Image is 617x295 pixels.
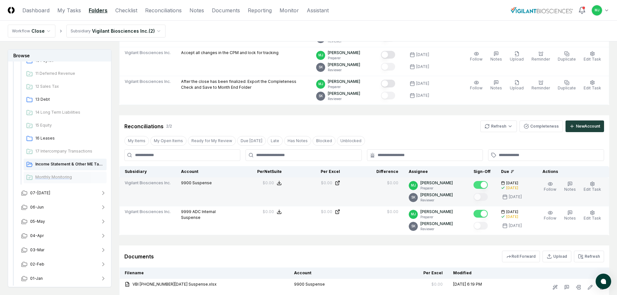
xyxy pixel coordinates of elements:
[411,183,416,188] span: MJ
[328,68,360,73] p: Reviewer
[543,209,558,222] button: Follow
[508,79,525,92] button: Upload
[404,166,468,177] th: Assignee
[125,50,171,56] span: Vigilant Biosciences Inc.
[420,186,453,191] p: Preparer
[469,50,484,63] button: Follow
[556,79,577,92] button: Duplicate
[30,190,50,196] span: 07-[DATE]
[24,94,107,106] a: 13 Debt
[411,224,416,229] span: SK
[489,79,503,92] button: Notes
[189,6,204,14] a: Notes
[292,180,340,186] a: $0.00
[544,216,556,221] span: Follow
[563,180,577,194] button: Notes
[35,148,104,154] span: 17 Intercompany Transactions
[576,123,600,129] div: New Account
[292,209,340,215] a: $0.00
[411,195,416,200] span: SK
[35,135,104,141] span: 16 Leases
[248,6,272,14] a: Reporting
[212,6,240,14] a: Documents
[381,80,395,87] button: Mark complete
[124,253,154,260] div: Documents
[263,180,274,186] div: $0.00
[584,216,601,221] span: Edit Task
[489,50,503,63] button: Notes
[431,281,443,287] div: $0.00
[420,215,453,220] p: Preparer
[584,187,601,192] span: Edit Task
[319,65,323,70] span: SK
[470,85,483,90] span: Follow
[328,62,360,68] p: [PERSON_NAME]
[35,96,104,102] span: 13 Debt
[120,267,289,279] th: Filename
[166,123,172,129] div: 2 / 2
[124,122,164,130] div: Reconciliations
[237,136,266,146] button: Due Today
[321,180,332,186] div: $0.00
[8,50,111,62] h3: Browse
[506,186,518,190] div: [DATE]
[531,85,550,90] span: Reminder
[35,161,104,167] span: Income Statement & Other ME Tasks
[474,193,488,201] button: Mark complete
[420,180,453,186] p: [PERSON_NAME]
[263,180,282,186] button: $0.00
[16,271,112,286] button: 01-Jan
[8,25,166,38] nav: breadcrumb
[35,174,104,180] span: Monthly Monitoring
[490,57,502,62] span: Notes
[544,187,556,192] span: Follow
[328,50,360,56] p: [PERSON_NAME]
[531,57,550,62] span: Reminder
[294,281,384,287] div: 9900 Suspense
[596,274,611,289] button: atlas-launcher
[501,169,527,175] div: Due
[16,257,112,271] button: 02-Feb
[416,93,429,98] div: [DATE]
[318,82,323,86] span: MJ
[582,50,602,63] button: Edit Task
[510,85,524,90] span: Upload
[263,209,274,215] div: $0.00
[509,194,522,200] div: [DATE]
[24,172,107,183] a: Monthly Monitoring
[318,53,323,58] span: MJ
[574,251,604,262] button: Refresh
[480,120,517,132] button: Refresh
[508,50,525,63] button: Upload
[328,56,360,61] p: Preparer
[520,120,563,132] button: Completeness
[420,227,453,232] p: Reviewer
[124,136,149,146] button: My Items
[181,180,191,185] span: 9900
[24,81,107,93] a: 12 Sales Tax
[490,85,502,90] span: Notes
[30,247,44,253] span: 03-Mar
[12,28,30,34] div: Workflow
[387,209,398,215] div: $0.00
[263,209,282,215] button: $0.00
[89,6,108,14] a: Folders
[30,233,44,239] span: 04-Apr
[416,64,429,70] div: [DATE]
[181,79,306,90] p: After the close has been finalized: Export the Completeness Check and Save to Month End Folder
[537,169,604,175] div: Actions
[30,261,44,267] span: 02-Feb
[381,51,395,59] button: Mark complete
[313,136,336,146] button: Blocked
[125,209,171,215] span: Vigilant Biosciences Inc.
[345,166,404,177] th: Difference
[280,6,299,14] a: Monitor
[411,212,416,217] span: MJ
[30,204,44,210] span: 06-Jun
[120,166,176,177] th: Subsidiary
[506,210,518,214] span: [DATE]
[469,79,484,92] button: Follow
[35,109,104,115] span: 14 Long Term Liabilities
[591,5,603,16] button: MJ
[181,50,279,56] p: Accept all changes in the CPM and lock for tracking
